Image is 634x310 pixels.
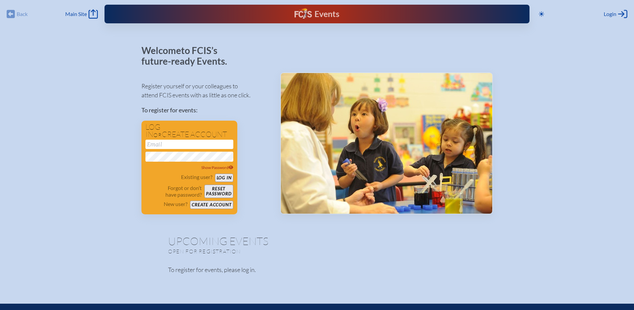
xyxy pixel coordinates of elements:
p: To register for events: [141,106,270,115]
a: Main Site [65,9,98,19]
span: Main Site [65,11,87,17]
span: Show Password [201,165,233,170]
input: Email [145,140,233,149]
span: or [153,132,162,138]
p: To register for events, please log in. [168,265,466,274]
img: Events [281,73,492,214]
button: Create account [190,201,233,209]
p: Register yourself or your colleagues to attend FCIS events with as little as one click. [141,82,270,100]
p: Welcome to FCIS’s future-ready Events. [141,45,235,66]
p: Open for registration [168,248,344,255]
h1: Log in create account [145,123,233,138]
span: Login [604,11,616,17]
p: New user? [164,201,187,207]
button: Log in [215,174,233,182]
p: Forgot or don’t have password? [145,185,202,198]
div: FCIS Events — Future ready [221,8,412,20]
p: Existing user? [181,174,212,180]
button: Resetpassword [204,185,233,198]
h1: Upcoming Events [168,236,466,246]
